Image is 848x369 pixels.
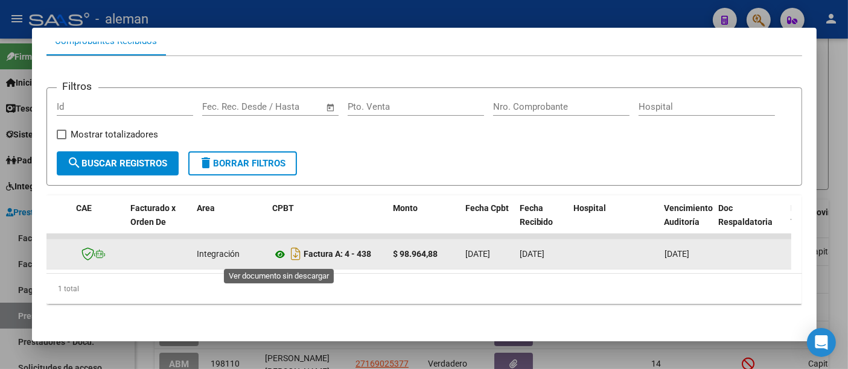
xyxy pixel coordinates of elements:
datatable-header-cell: Fecha Recibido [515,195,569,248]
button: Open calendar [324,101,337,115]
datatable-header-cell: Vencimiento Auditoría [660,195,714,248]
span: CAE [76,203,92,213]
input: Fecha fin [262,101,320,112]
mat-icon: delete [199,156,214,170]
span: Buscar Registros [68,158,168,169]
datatable-header-cell: Doc Respaldatoria [714,195,786,248]
datatable-header-cell: Facturado x Orden De [126,195,192,248]
span: Integración [197,249,240,259]
datatable-header-cell: Hospital [569,195,660,248]
datatable-header-cell: Fecha Cpbt [461,195,515,248]
span: Fecha Cpbt [465,203,509,213]
mat-icon: search [68,156,82,170]
datatable-header-cell: Monto [388,195,461,248]
span: Doc Respaldatoria [719,203,773,227]
span: [DATE] [520,249,545,259]
span: Vencimiento Auditoría [665,203,713,227]
h3: Filtros [57,78,98,94]
button: Buscar Registros [57,151,179,175]
span: [DATE] [466,249,491,259]
span: Area [197,203,215,213]
input: Fecha inicio [202,101,251,112]
div: Open Intercom Messenger [807,328,836,357]
strong: $ 98.964,88 [394,249,438,259]
span: CPBT [272,203,294,213]
div: 1 total [46,274,802,304]
i: Descargar documento [289,244,304,263]
span: [DATE] [665,249,690,259]
span: Fecha Recibido [520,203,553,227]
span: Borrar Filtros [199,158,286,169]
span: Facturado x Orden De [130,203,176,227]
datatable-header-cell: CAE [71,195,126,248]
button: Borrar Filtros [188,151,297,175]
span: Monto [393,203,418,213]
span: Hospital [574,203,607,213]
span: Mostrar totalizadores [71,127,159,142]
strong: Factura A: 4 - 438 [304,250,372,259]
datatable-header-cell: Area [192,195,267,248]
datatable-header-cell: CPBT [267,195,388,248]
